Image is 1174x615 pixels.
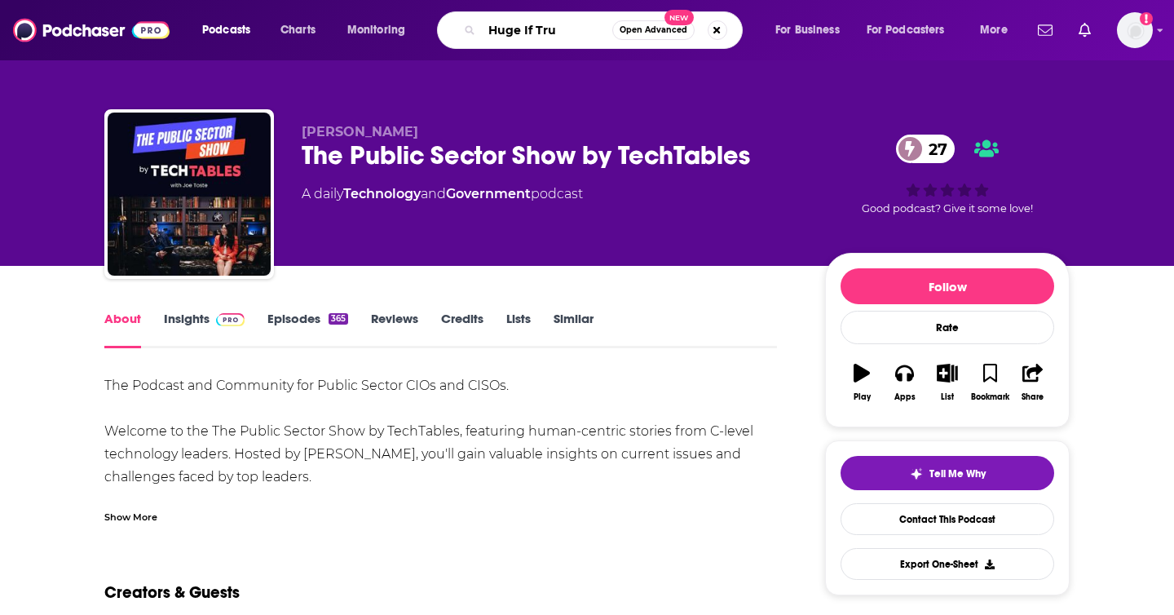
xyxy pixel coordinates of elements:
img: User Profile [1117,12,1153,48]
div: Play [854,392,871,402]
button: open menu [336,17,426,43]
span: Podcasts [202,19,250,42]
img: tell me why sparkle [910,467,923,480]
button: Open AdvancedNew [612,20,695,40]
a: Reviews [371,311,418,348]
img: Podchaser Pro [216,313,245,326]
h2: Creators & Guests [104,582,240,603]
div: Bookmark [971,392,1009,402]
span: Open Advanced [620,26,687,34]
span: New [664,10,694,25]
a: Show notifications dropdown [1072,16,1097,44]
a: 27 [896,135,956,163]
input: Search podcasts, credits, & more... [482,17,612,43]
a: Charts [270,17,325,43]
div: A daily podcast [302,184,583,204]
button: Show profile menu [1117,12,1153,48]
div: 27Good podcast? Give it some love! [825,124,1070,225]
div: Apps [894,392,916,402]
span: For Business [775,19,840,42]
button: Bookmark [969,353,1011,412]
span: and [421,186,446,201]
img: Podchaser - Follow, Share and Rate Podcasts [13,15,170,46]
a: Contact This Podcast [841,503,1054,535]
span: Charts [280,19,316,42]
span: Logged in as TrevorC [1117,12,1153,48]
button: open menu [191,17,271,43]
button: Export One-Sheet [841,548,1054,580]
a: Credits [441,311,483,348]
button: Play [841,353,883,412]
a: Episodes365 [267,311,348,348]
span: More [980,19,1008,42]
img: The Public Sector Show by TechTables [108,113,271,276]
div: Search podcasts, credits, & more... [452,11,758,49]
button: tell me why sparkleTell Me Why [841,456,1054,490]
div: Rate [841,311,1054,344]
div: 365 [329,313,348,325]
a: Lists [506,311,531,348]
a: InsightsPodchaser Pro [164,311,245,348]
button: List [926,353,969,412]
a: Similar [554,311,594,348]
button: open menu [764,17,860,43]
button: Share [1012,353,1054,412]
a: About [104,311,141,348]
span: For Podcasters [867,19,945,42]
span: 27 [912,135,956,163]
div: Share [1022,392,1044,402]
svg: Add a profile image [1140,12,1153,25]
span: [PERSON_NAME] [302,124,418,139]
a: Government [446,186,531,201]
button: open menu [969,17,1028,43]
button: Apps [883,353,925,412]
div: List [941,392,954,402]
a: Show notifications dropdown [1031,16,1059,44]
button: Follow [841,268,1054,304]
a: Technology [343,186,421,201]
span: Tell Me Why [929,467,986,480]
button: open menu [856,17,969,43]
span: Good podcast? Give it some love! [862,202,1033,215]
span: Monitoring [347,19,405,42]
